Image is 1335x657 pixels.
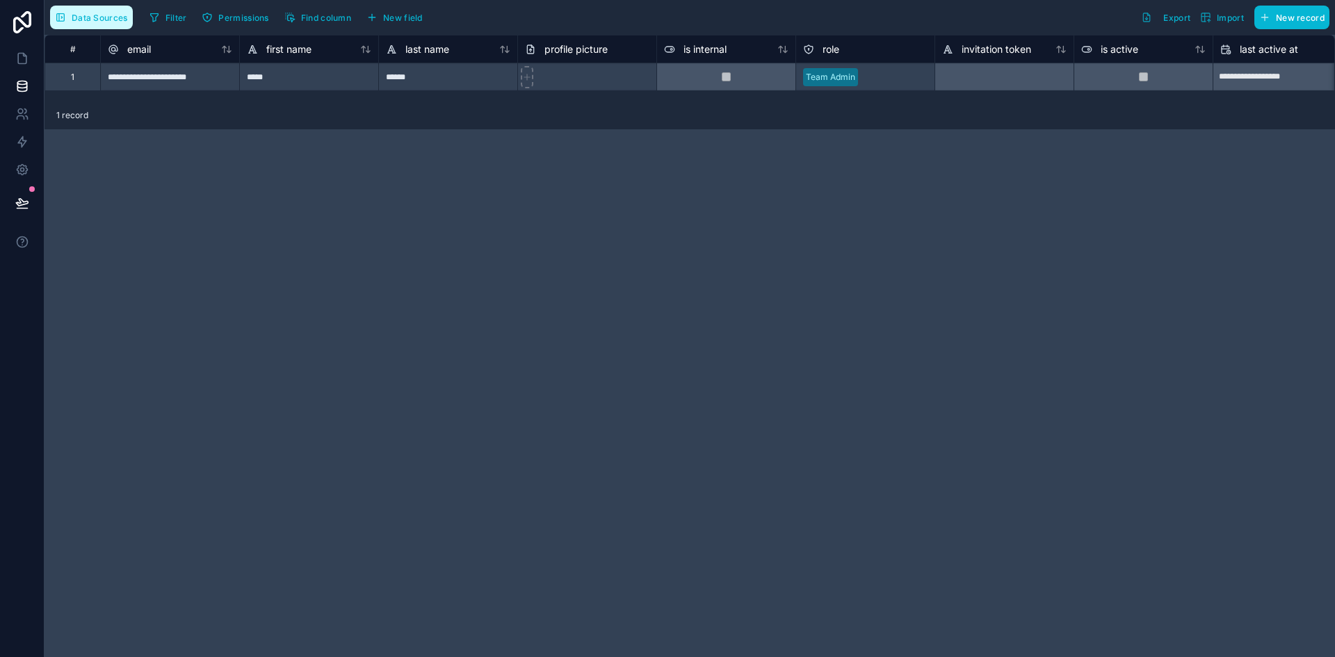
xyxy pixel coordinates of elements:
[50,6,133,29] button: Data Sources
[301,13,351,23] span: Find column
[56,44,90,54] div: #
[683,42,727,56] span: is internal
[1249,6,1329,29] a: New record
[1276,13,1325,23] span: New record
[1254,6,1329,29] button: New record
[1136,6,1195,29] button: Export
[127,42,151,56] span: email
[362,7,428,28] button: New field
[71,72,74,83] div: 1
[280,7,356,28] button: Find column
[197,7,279,28] a: Permissions
[72,13,128,23] span: Data Sources
[1217,13,1244,23] span: Import
[383,13,423,23] span: New field
[1101,42,1138,56] span: is active
[1163,13,1190,23] span: Export
[218,13,268,23] span: Permissions
[56,110,88,121] span: 1 record
[144,7,192,28] button: Filter
[1240,42,1298,56] span: last active at
[962,42,1031,56] span: invitation token
[806,71,855,83] div: Team Admin
[1195,6,1249,29] button: Import
[165,13,187,23] span: Filter
[823,42,839,56] span: role
[544,42,608,56] span: profile picture
[197,7,273,28] button: Permissions
[266,42,311,56] span: first name
[405,42,449,56] span: last name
